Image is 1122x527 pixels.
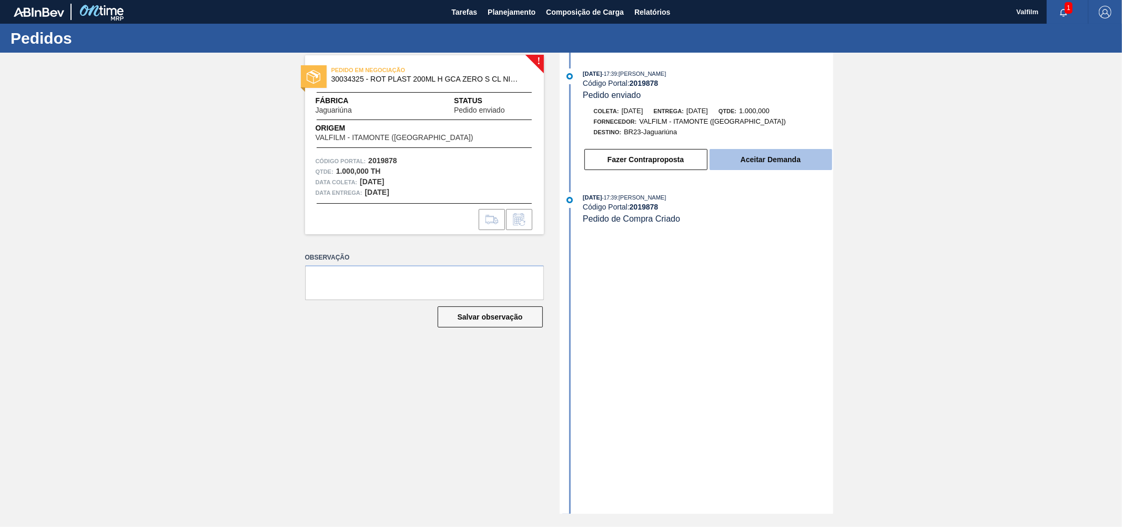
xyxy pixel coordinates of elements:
span: Pedido enviado [583,91,641,100]
span: Pedido de Compra Criado [583,214,680,223]
span: Qtde : [316,166,333,177]
span: Jaguariúna [316,106,352,114]
span: Pedido enviado [454,106,505,114]
span: Coleta: [594,108,619,114]
button: Notificações [1047,5,1080,19]
button: Salvar observação [438,306,543,327]
span: : [PERSON_NAME] [617,194,666,201]
img: Logout [1099,6,1111,18]
span: VALFILM - ITAMONTE ([GEOGRAPHIC_DATA]) [316,134,473,142]
span: Planejamento [488,6,535,18]
img: status [307,70,320,84]
span: Status [454,95,533,106]
strong: 2019878 [630,79,659,87]
span: Tarefas [451,6,477,18]
span: [DATE] [622,107,643,115]
strong: [DATE] [360,177,384,186]
button: Fazer Contraproposta [584,149,707,170]
span: [DATE] [583,71,602,77]
strong: [DATE] [365,188,389,196]
img: atual [567,73,573,79]
strong: 2019878 [368,156,397,165]
span: Código Portal: [316,156,366,166]
strong: 2019878 [630,203,659,211]
span: Data entrega: [316,187,362,198]
span: : [PERSON_NAME] [617,71,666,77]
span: [DATE] [686,107,708,115]
span: Entrega: [654,108,684,114]
img: atual [567,197,573,203]
span: Fornecedor: [594,118,637,125]
span: Origem [316,123,503,134]
span: Data coleta: [316,177,358,187]
span: PEDIDO EM NEGOCIAÇÃO [331,65,479,75]
div: Informar alteração no pedido [506,209,532,230]
span: Composição de Carga [546,6,624,18]
span: Relatórios [634,6,670,18]
span: - 17:39 [602,71,617,77]
span: - 17:39 [602,195,617,201]
span: 30034325 - ROT PLAST 200ML H GCA ZERO S CL NIV25 [331,75,522,83]
span: BR23-Jaguariúna [624,128,677,136]
span: 1 [1065,2,1073,14]
strong: 1.000,000 TH [336,167,381,175]
div: Código Portal: [583,79,833,87]
label: Observação [305,250,544,265]
div: Código Portal: [583,203,833,211]
span: Fábrica [316,95,385,106]
span: [DATE] [583,194,602,201]
h1: Pedidos [11,32,197,44]
span: 1.000,000 [739,107,770,115]
button: Aceitar Demanda [710,149,832,170]
span: Qtde: [719,108,736,114]
span: Destino: [594,129,622,135]
div: Ir para Composição de Carga [479,209,505,230]
img: TNhmsLtSVTkK8tSr43FrP2fwEKptu5GPRR3wAAAABJRU5ErkJggg== [14,7,64,17]
span: VALFILM - ITAMONTE ([GEOGRAPHIC_DATA]) [639,117,786,125]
